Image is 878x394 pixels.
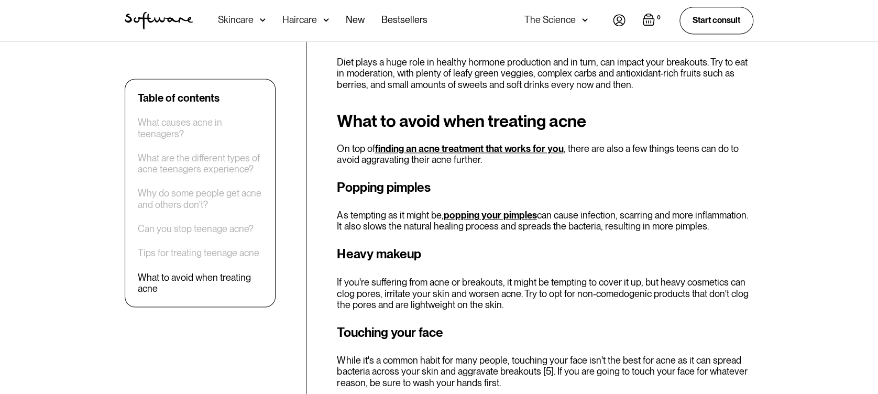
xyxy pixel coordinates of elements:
a: finding an acne treatment that works for you [375,143,563,154]
img: Software Logo [125,12,193,29]
a: popping your pimples [443,210,536,221]
div: 0 [655,13,663,23]
div: The Science [524,15,576,25]
a: Can you stop teenage acne? [138,223,254,235]
div: Skincare [218,15,254,25]
p: While it's a common habit for many people, touching your face isn't the best for acne as it can s... [337,354,753,388]
h2: What to avoid when treating acne [337,112,753,130]
a: What are the different types of acne teenagers experience? [138,152,262,175]
p: If you're suffering from acne or breakouts, it might be tempting to cover it up, but heavy cosmet... [337,276,753,310]
div: Table of contents [138,92,220,104]
a: Start consult [679,7,753,34]
h3: Touching your face [337,323,753,342]
a: What causes acne in teenagers? [138,117,262,139]
p: As tempting as it might be, can cause infection, scarring and more inflammation. It also slows th... [337,210,753,232]
a: Tips for treating teenage acne [138,247,259,259]
img: arrow down [323,15,329,25]
a: What to avoid when treating acne [138,271,262,294]
p: Diet plays a huge role in healthy hormone production and in turn, can impact your breakouts. Try ... [337,57,753,91]
div: Haircare [282,15,317,25]
h3: Popping pimples [337,178,753,197]
img: arrow down [582,15,588,25]
a: Why do some people get acne and others don't? [138,188,262,210]
a: Open empty cart [642,13,663,28]
img: arrow down [260,15,266,25]
h3: Heavy makeup [337,245,753,264]
a: home [125,12,193,29]
p: On top of , there are also a few things teens can do to avoid aggravating their acne further. [337,143,753,166]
